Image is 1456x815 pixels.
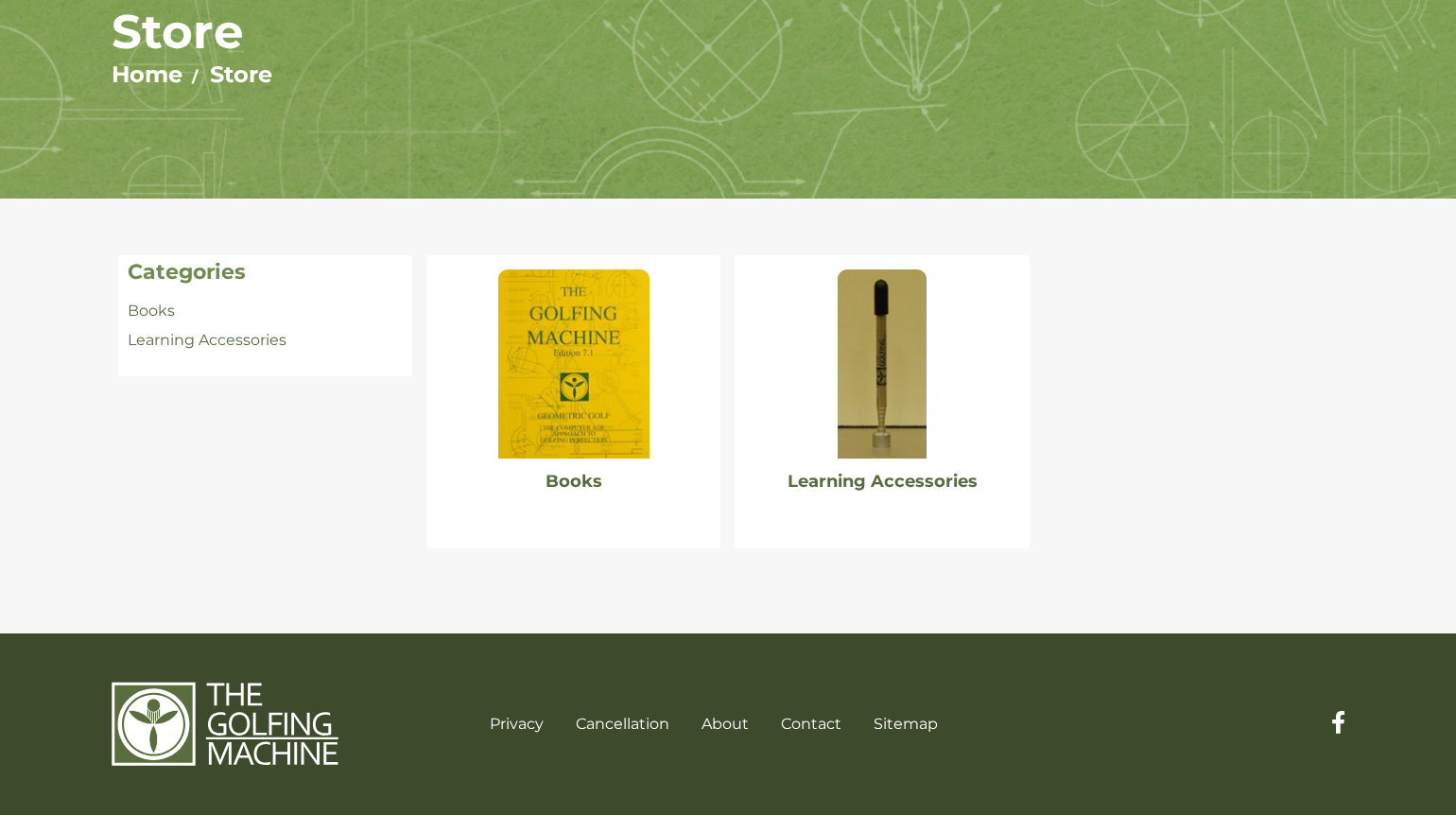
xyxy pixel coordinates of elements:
a: Books [546,471,602,492]
h1: Store [112,3,1345,61]
a: Learning Accessories [788,471,978,492]
a: Store [210,61,272,88]
a: Books [128,302,175,320]
img: The Golfing Machine [112,681,338,768]
a: Cancellation [576,715,669,733]
a: Learning Accessories [128,331,286,349]
a: Sitemap [874,715,938,733]
a: Contact [781,715,841,733]
h4: Categories [128,260,403,285]
a: Home [112,61,182,88]
a: About [702,715,749,733]
a: Privacy [490,715,544,733]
